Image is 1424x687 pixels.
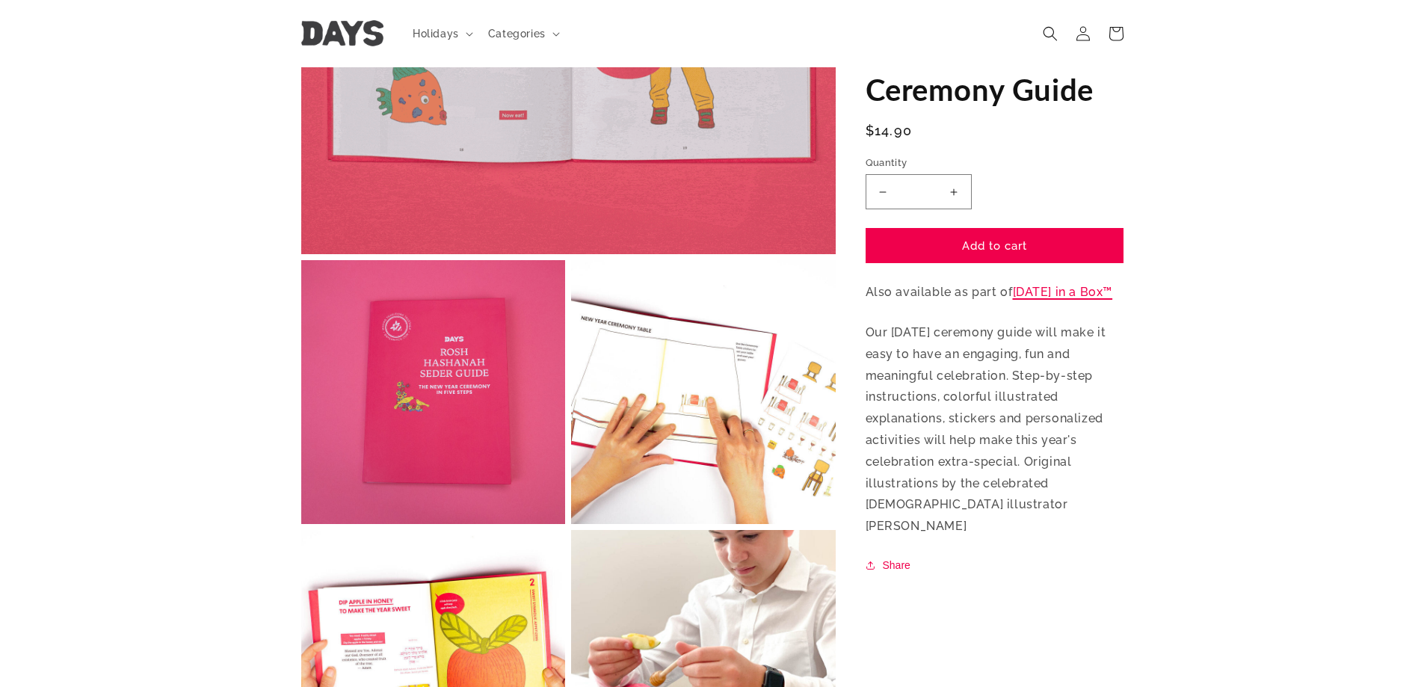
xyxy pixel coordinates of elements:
[866,31,1124,109] h1: Friendly [DATE] Ceremony Guide
[479,18,566,49] summary: Categories
[413,27,459,40] span: Holidays
[1034,17,1067,50] summary: Search
[488,27,546,40] span: Categories
[866,120,913,141] span: $14.90
[866,322,1124,537] p: Our [DATE] ceremony guide will make it easy to have an engaging, fun and meaningful celebration. ...
[1013,286,1113,300] a: [DATE] in a Box™
[866,229,1124,264] button: Add to cart
[301,21,383,47] img: Days United
[866,22,1124,574] div: Also available as part of
[404,18,479,49] summary: Holidays
[866,556,915,574] button: Share
[866,155,1124,170] label: Quantity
